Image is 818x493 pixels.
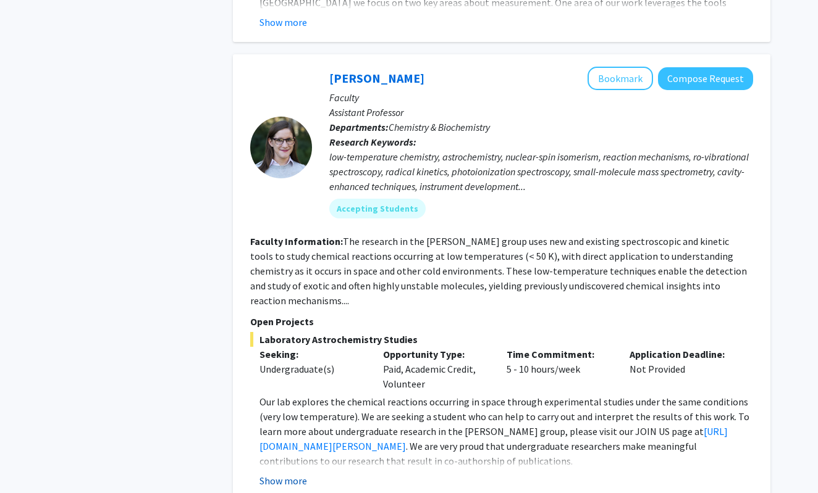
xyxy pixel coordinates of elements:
span: Chemistry & Biochemistry [389,121,490,133]
b: Faculty Information: [250,235,343,247]
div: Not Provided [620,347,744,391]
div: Undergraduate(s) [259,362,365,376]
p: Assistant Professor [329,105,753,120]
p: Faculty [329,90,753,105]
p: Our lab explores the chemical reactions occurring in space through experimental studies under the... [259,394,753,468]
button: Show more [259,473,307,488]
button: Show more [259,15,307,30]
mat-chip: Accepting Students [329,199,426,218]
p: Open Projects [250,314,753,329]
b: Departments: [329,121,389,133]
button: Compose Request to Leah Dodson [658,67,753,90]
div: low-temperature chemistry, astrochemistry, nuclear-spin isomerism, reaction mechanisms, ro-vibrat... [329,149,753,194]
button: Add Leah Dodson to Bookmarks [588,67,653,90]
p: Application Deadline: [630,347,735,362]
fg-read-more: The research in the [PERSON_NAME] group uses new and existing spectroscopic and kinetic tools to ... [250,235,747,307]
a: [PERSON_NAME] [329,70,424,86]
div: Paid, Academic Credit, Volunteer [374,347,497,391]
p: Seeking: [259,347,365,362]
p: Time Commitment: [507,347,612,362]
p: Opportunity Type: [383,347,488,362]
span: Laboratory Astrochemistry Studies [250,332,753,347]
b: Research Keywords: [329,136,416,148]
iframe: Chat [9,437,53,484]
div: 5 - 10 hours/week [497,347,621,391]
